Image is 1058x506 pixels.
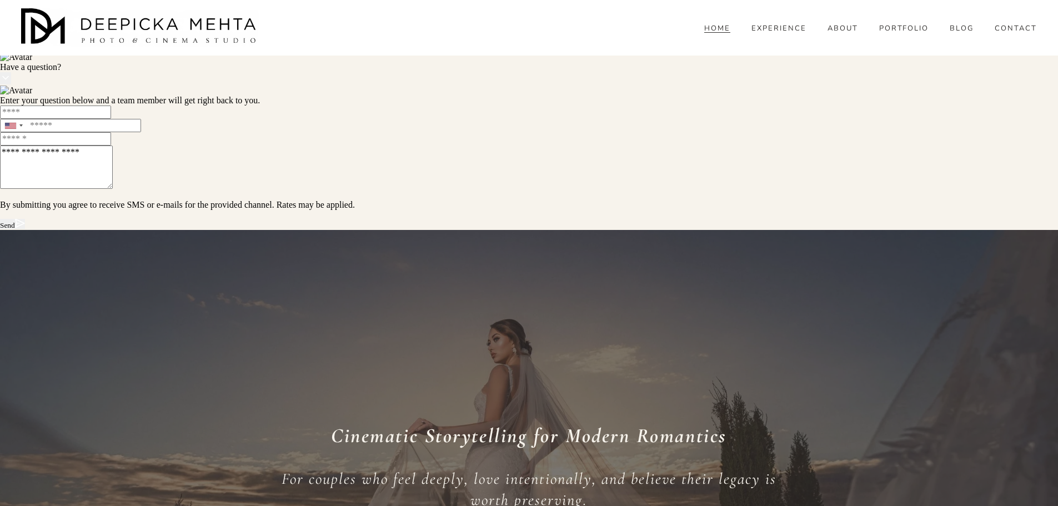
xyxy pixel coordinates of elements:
a: ABOUT [828,23,858,33]
a: PORTFOLIO [879,23,929,33]
a: HOME [704,23,730,33]
img: Austin Wedding Photographer - Deepicka Mehta Photography &amp; Cinematography [21,8,260,47]
a: EXPERIENCE [751,23,806,33]
a: folder dropdown [950,23,974,33]
a: CONTACT [995,23,1037,33]
span: BLOG [950,24,974,33]
em: Cinematic Storytelling for Modern Romantics [331,423,727,448]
